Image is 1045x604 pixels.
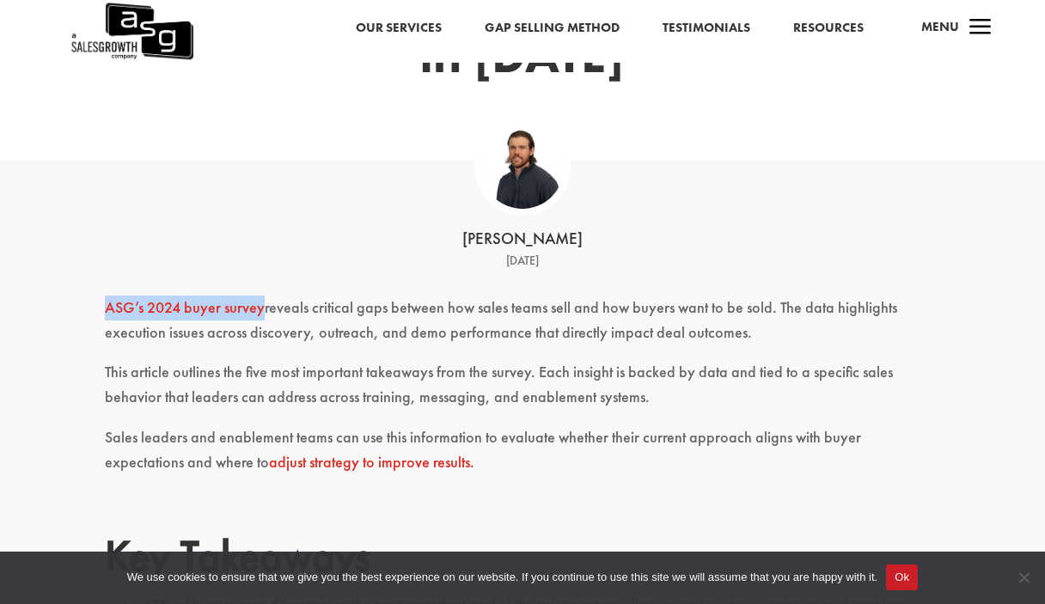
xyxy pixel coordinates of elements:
span: a [963,11,998,46]
h2: Key Takeaways [105,530,941,590]
span: Menu [921,18,959,35]
span: We use cookies to ensure that we give you the best experience on our website. If you continue to ... [127,569,877,586]
div: [DATE] [256,251,789,271]
a: Resources [793,17,864,40]
button: Ok [886,564,918,590]
a: ASG’s 2024 buyer survey [105,297,265,317]
p: This article outlines the five most important takeaways from the survey. Each insight is backed b... [105,360,941,425]
a: Our Services [356,17,442,40]
span: No [1015,569,1032,586]
a: Testimonials [663,17,750,40]
p: reveals critical gaps between how sales teams sell and how buyers want to be sold. The data highl... [105,296,941,361]
img: ASG Co_alternate lockup (1) [481,126,564,209]
a: adjust strategy to improve results. [269,452,474,472]
div: [PERSON_NAME] [256,228,789,251]
p: Sales leaders and enablement teams can use this information to evaluate whether their current app... [105,425,941,491]
a: Gap Selling Method [485,17,620,40]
